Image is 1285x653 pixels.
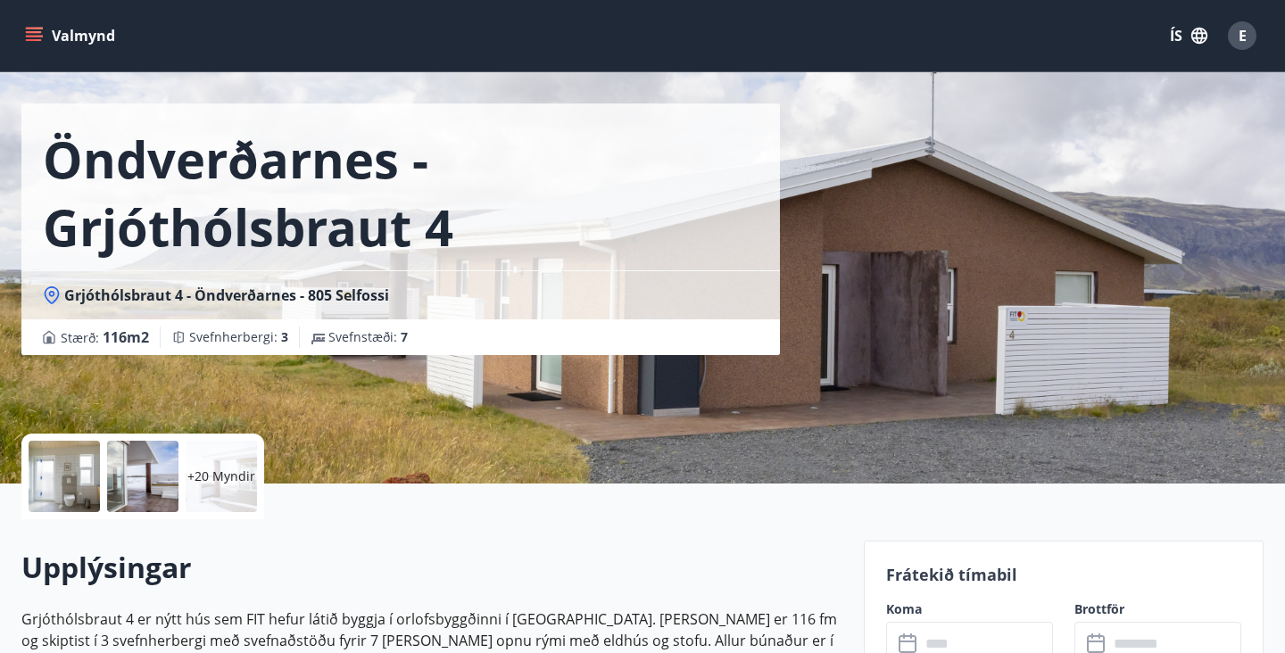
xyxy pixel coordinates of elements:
span: Svefnstæði : [328,328,408,346]
span: 116 m2 [103,327,149,347]
span: Stærð : [61,326,149,348]
span: 3 [281,328,288,345]
span: Grjóthólsbraut 4 - Öndverðarnes - 805 Selfossi [64,285,389,305]
button: menu [21,20,122,52]
span: E [1239,26,1247,45]
h2: Upplýsingar [21,548,842,587]
button: E [1221,14,1264,57]
p: Frátekið tímabil [886,563,1241,586]
p: +20 Myndir [187,467,255,485]
label: Brottför [1074,600,1241,618]
h1: Öndverðarnes - Grjóthólsbraut 4 [43,125,759,260]
span: Svefnherbergi : [189,328,288,346]
label: Koma [886,600,1053,618]
span: 7 [401,328,408,345]
button: ÍS [1160,20,1217,52]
